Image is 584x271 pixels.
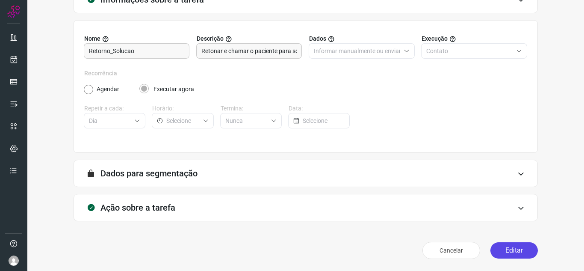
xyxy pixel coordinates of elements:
img: avatar-user-boy.jpg [9,256,19,266]
label: Termina: [221,104,282,113]
span: Descrição [197,34,224,43]
img: Logo [7,5,20,18]
input: Selecione o tipo de envio [314,44,400,58]
label: Executar agora [153,85,194,94]
input: Selecione [303,113,344,128]
input: Selecione [89,113,131,128]
label: Data: [289,104,350,113]
label: Agendar [97,85,119,94]
h3: Ação sobre a tarefa [100,203,175,213]
input: Selecione o tipo de envio [426,44,513,58]
span: Dados [309,34,326,43]
label: Horário: [152,104,213,113]
label: Repetir a cada: [84,104,145,113]
span: Nome [84,34,100,43]
input: Forneça uma breve descrição da sua tarefa. [201,44,297,58]
input: Digite o nome para a sua tarefa. [89,44,184,58]
span: Execução [422,34,448,43]
input: Selecione [225,113,267,128]
button: Cancelar [422,242,480,259]
h3: Dados para segmentação [100,168,198,179]
input: Selecione [166,113,199,128]
label: Recorrência [84,69,527,78]
button: Editar [490,242,538,259]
